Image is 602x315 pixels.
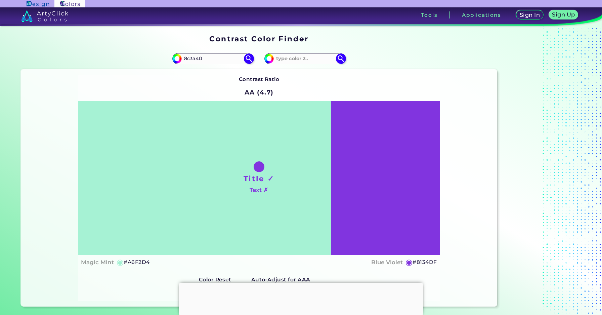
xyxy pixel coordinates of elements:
[462,12,501,17] h3: Applications
[199,276,231,283] strong: Color Reset
[552,12,576,17] h5: Sign Up
[244,53,254,64] img: icon search
[371,258,403,267] h4: Blue Violet
[274,54,336,63] input: type color 2..
[124,258,149,267] h5: #A6F2D4
[519,12,540,18] h5: Sign In
[336,53,346,64] img: icon search
[250,185,268,195] h4: Text ✗
[515,10,544,20] a: Sign In
[413,258,437,267] h5: #8134DF
[209,34,308,44] h1: Contrast Color Finder
[27,1,49,7] img: ArtyClick Design logo
[81,258,114,267] h4: Magic Mint
[548,10,579,20] a: Sign Up
[21,10,69,22] img: logo_artyclick_colors_white.svg
[239,76,279,82] strong: Contrast Ratio
[179,283,423,313] iframe: Advertisement
[251,276,310,283] strong: Auto-Adjust for AAA
[421,12,437,17] h3: Tools
[182,54,244,63] input: type color 1..
[117,258,124,266] h5: ◉
[242,85,277,100] h2: AA (4.7)
[500,32,584,309] iframe: Advertisement
[405,258,413,266] h5: ◉
[244,173,274,184] h1: Title ✓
